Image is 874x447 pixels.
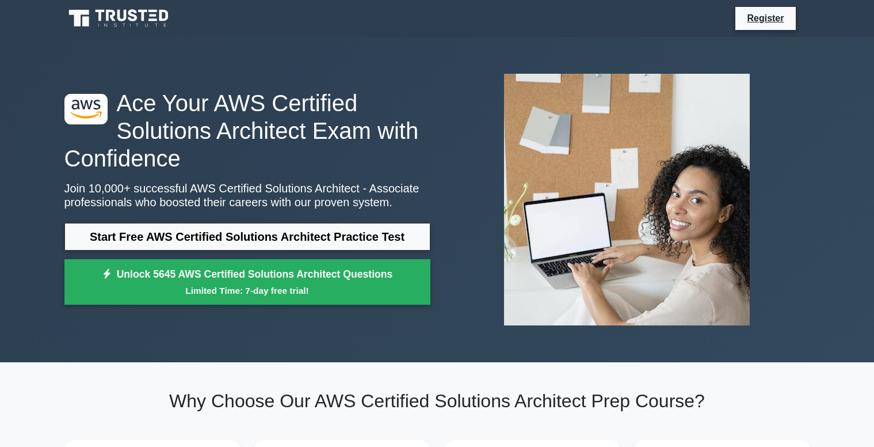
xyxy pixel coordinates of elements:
[64,181,430,209] p: Join 10,000+ successful AWS Certified Solutions Architect - Associate professionals who boosted t...
[64,390,810,412] h2: Why Choose Our AWS Certified Solutions Architect Prep Course?
[64,89,430,172] h1: Ace Your AWS Certified Solutions Architect Exam with Confidence
[79,284,416,297] small: Limited Time: 7-day free trial!
[740,11,791,25] a: Register
[64,223,430,251] a: Start Free AWS Certified Solutions Architect Practice Test
[64,259,430,305] a: Unlock 5645 AWS Certified Solutions Architect QuestionsLimited Time: 7-day free trial!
